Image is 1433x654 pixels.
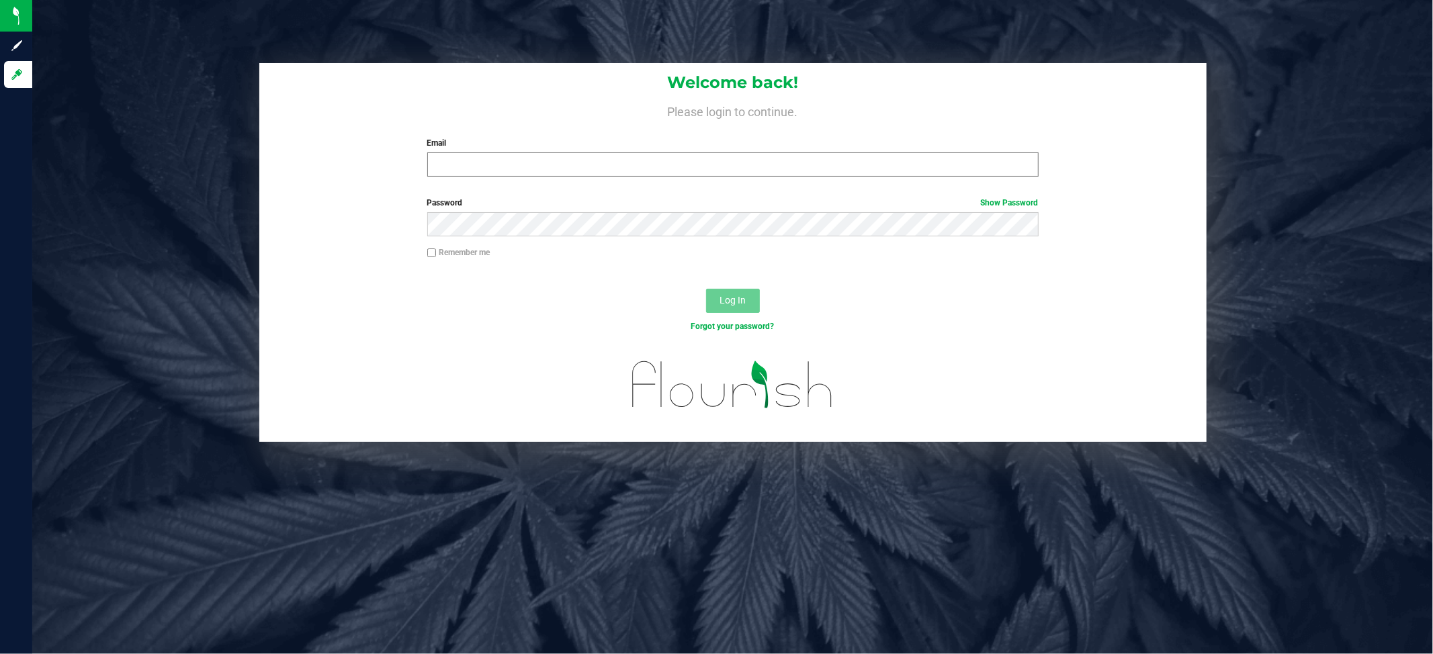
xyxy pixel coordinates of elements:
[981,198,1039,207] a: Show Password
[720,295,746,306] span: Log In
[614,346,851,422] img: flourish_logo.svg
[691,322,775,331] a: Forgot your password?
[706,289,760,313] button: Log In
[10,68,24,81] inline-svg: Log in
[259,74,1207,91] h1: Welcome back!
[427,246,490,259] label: Remember me
[427,248,437,258] input: Remember me
[259,102,1207,118] h4: Please login to continue.
[10,39,24,52] inline-svg: Sign up
[427,198,463,207] span: Password
[427,137,1039,149] label: Email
